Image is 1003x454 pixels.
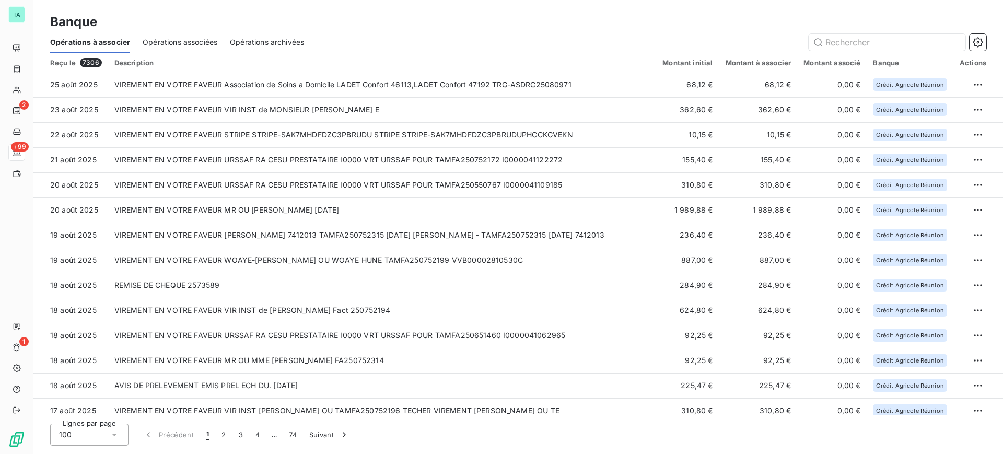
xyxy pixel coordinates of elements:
[726,59,791,67] div: Montant à associer
[803,59,860,67] div: Montant associé
[33,72,108,97] td: 25 août 2025
[33,172,108,197] td: 20 août 2025
[200,424,215,446] button: 1
[719,398,798,423] td: 310,80 €
[719,348,798,373] td: 92,25 €
[108,248,657,273] td: VIREMENT EN VOTRE FAVEUR WOAYE-[PERSON_NAME] OU WOAYE HUNE TAMFA250752199 VVB00002810530C
[719,298,798,323] td: 624,80 €
[33,197,108,223] td: 20 août 2025
[876,282,943,288] span: Crédit Agricole Réunion
[876,207,943,213] span: Crédit Agricole Réunion
[719,97,798,122] td: 362,60 €
[108,273,657,298] td: REMISE DE CHEQUE 2573589
[656,398,719,423] td: 310,80 €
[719,72,798,97] td: 68,12 €
[656,273,719,298] td: 284,90 €
[108,323,657,348] td: VIREMENT EN VOTRE FAVEUR URSSAF RA CESU PRESTATAIRE I0000 VRT URSSAF POUR TAMFA250651460 I0000041...
[108,122,657,147] td: VIREMENT EN VOTRE FAVEUR STRIPE STRIPE-SAK7MHDFDZC3PBRUDU STRIPE STRIPE-SAK7MHDFDZC3PBRUDUPHCCKGVEKN
[876,357,943,364] span: Crédit Agricole Réunion
[960,59,986,67] div: Actions
[656,97,719,122] td: 362,60 €
[19,100,29,110] span: 2
[797,323,867,348] td: 0,00 €
[283,424,303,446] button: 74
[137,424,200,446] button: Précédent
[33,223,108,248] td: 19 août 2025
[797,223,867,248] td: 0,00 €
[656,172,719,197] td: 310,80 €
[108,172,657,197] td: VIREMENT EN VOTRE FAVEUR URSSAF RA CESU PRESTATAIRE I0000 VRT URSSAF POUR TAMFA250550767 I0000041...
[797,147,867,172] td: 0,00 €
[656,298,719,323] td: 624,80 €
[215,424,232,446] button: 2
[797,197,867,223] td: 0,00 €
[656,147,719,172] td: 155,40 €
[108,223,657,248] td: VIREMENT EN VOTRE FAVEUR [PERSON_NAME] 7412013 TAMFA250752315 [DATE] [PERSON_NAME] - TAMFA2507523...
[19,337,29,346] span: 1
[876,332,943,339] span: Crédit Agricole Réunion
[797,248,867,273] td: 0,00 €
[719,223,798,248] td: 236,40 €
[876,382,943,389] span: Crédit Agricole Réunion
[8,102,25,119] a: 2
[873,59,947,67] div: Banque
[114,59,650,67] div: Description
[797,298,867,323] td: 0,00 €
[108,373,657,398] td: AVIS DE PRELEVEMENT EMIS PREL ECH DU. [DATE]
[656,348,719,373] td: 92,25 €
[33,273,108,298] td: 18 août 2025
[876,82,943,88] span: Crédit Agricole Réunion
[50,13,97,31] h3: Banque
[206,429,209,440] span: 1
[108,348,657,373] td: VIREMENT EN VOTRE FAVEUR MR OU MME [PERSON_NAME] FA250752314
[33,348,108,373] td: 18 août 2025
[719,373,798,398] td: 225,47 €
[108,147,657,172] td: VIREMENT EN VOTRE FAVEUR URSSAF RA CESU PRESTATAIRE I0000 VRT URSSAF POUR TAMFA250752172 I0000041...
[797,398,867,423] td: 0,00 €
[719,323,798,348] td: 92,25 €
[33,122,108,147] td: 22 août 2025
[80,58,102,67] span: 7306
[719,172,798,197] td: 310,80 €
[719,273,798,298] td: 284,90 €
[797,373,867,398] td: 0,00 €
[108,298,657,323] td: VIREMENT EN VOTRE FAVEUR VIR INST de [PERSON_NAME] Fact 250752194
[303,424,356,446] button: Suivant
[876,257,943,263] span: Crédit Agricole Réunion
[809,34,965,51] input: Rechercher
[230,37,304,48] span: Opérations archivées
[143,37,217,48] span: Opérations associées
[59,429,72,440] span: 100
[797,97,867,122] td: 0,00 €
[8,6,25,23] div: TA
[797,122,867,147] td: 0,00 €
[50,37,130,48] span: Opérations à associer
[249,424,266,446] button: 4
[719,197,798,223] td: 1 989,88 €
[33,97,108,122] td: 23 août 2025
[656,223,719,248] td: 236,40 €
[108,398,657,423] td: VIREMENT EN VOTRE FAVEUR VIR INST [PERSON_NAME] OU TAMFA250752196 TECHER VIREMENT [PERSON_NAME] O...
[662,59,713,67] div: Montant initial
[797,273,867,298] td: 0,00 €
[656,72,719,97] td: 68,12 €
[656,197,719,223] td: 1 989,88 €
[232,424,249,446] button: 3
[876,107,943,113] span: Crédit Agricole Réunion
[33,248,108,273] td: 19 août 2025
[719,147,798,172] td: 155,40 €
[33,323,108,348] td: 18 août 2025
[33,147,108,172] td: 21 août 2025
[656,248,719,273] td: 887,00 €
[876,132,943,138] span: Crédit Agricole Réunion
[797,72,867,97] td: 0,00 €
[876,408,943,414] span: Crédit Agricole Réunion
[876,157,943,163] span: Crédit Agricole Réunion
[967,418,993,444] iframe: Intercom live chat
[797,172,867,197] td: 0,00 €
[656,373,719,398] td: 225,47 €
[876,232,943,238] span: Crédit Agricole Réunion
[108,72,657,97] td: VIREMENT EN VOTRE FAVEUR Association de Soins a Domicile LADET Confort 46113,LADET Confort 47192 ...
[656,323,719,348] td: 92,25 €
[266,426,283,443] span: …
